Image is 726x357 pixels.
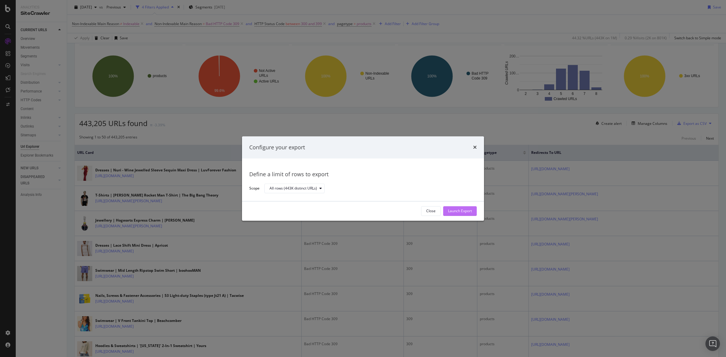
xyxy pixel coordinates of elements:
button: Launch Export [443,206,477,216]
button: All rows (443K distinct URLs) [264,184,325,193]
div: All rows (443K distinct URLs) [270,187,317,190]
button: Close [421,206,441,216]
label: Scope [249,186,260,192]
div: Launch Export [448,209,472,214]
div: times [473,144,477,151]
div: Open Intercom Messenger [705,336,720,351]
div: Close [426,209,436,214]
div: modal [242,136,484,221]
div: Configure your export [249,144,305,151]
div: Define a limit of rows to export [249,171,477,179]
